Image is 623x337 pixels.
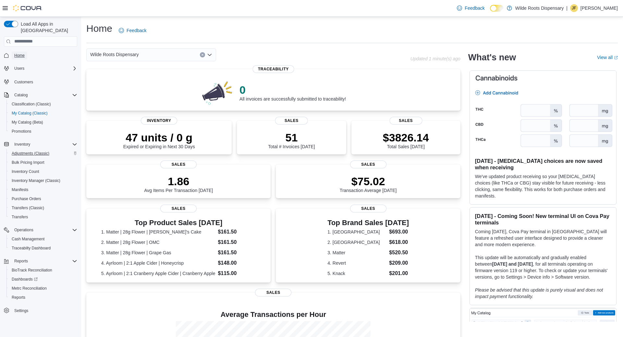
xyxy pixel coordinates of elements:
span: Reports [12,257,77,265]
span: Inventory Manager (Classic) [9,177,77,185]
a: Adjustments (Classic) [9,150,52,157]
span: Purchase Orders [12,196,41,201]
span: Users [12,65,77,72]
button: Users [12,65,27,72]
span: Settings [12,307,77,315]
a: Promotions [9,127,34,135]
p: Updated 1 minute(s) ago [410,56,460,61]
dd: $161.50 [218,238,256,246]
dd: $618.00 [389,238,409,246]
p: This update will be automatically and gradually enabled between , for all terminals operating on ... [475,254,611,280]
button: Inventory Count [6,167,80,176]
div: Avg Items Per Transaction [DATE] [144,175,213,193]
span: Transfers [12,214,28,220]
div: All invoices are successfully submitted to traceability! [239,83,346,102]
button: Traceabilty Dashboard [6,244,80,253]
span: Inventory Count [9,168,77,175]
a: Purchase Orders [9,195,44,203]
button: Open list of options [207,52,212,57]
dd: $148.00 [218,259,256,267]
span: Sales [160,161,197,168]
span: Sales [350,205,386,212]
a: View allExternal link [597,55,618,60]
span: Sales [160,205,197,212]
span: Operations [12,226,77,234]
span: Classification (Classic) [9,100,77,108]
a: My Catalog (Classic) [9,109,50,117]
dd: $115.00 [218,270,256,277]
h3: [DATE] - Coming Soon! New terminal UI on Cova Pay terminals [475,213,611,226]
button: Inventory [1,140,80,149]
button: BioTrack Reconciliation [6,266,80,275]
span: Manifests [9,186,77,194]
span: Inventory [12,140,77,148]
span: Dashboards [12,277,38,282]
dd: $520.50 [389,249,409,257]
a: Feedback [116,24,149,37]
span: Catalog [12,91,77,99]
span: Traceability [253,65,294,73]
span: My Catalog (Beta) [12,120,43,125]
span: Catalog [14,92,28,98]
p: 51 [268,131,315,144]
button: Operations [12,226,36,234]
div: Total Sales [DATE] [383,131,429,149]
button: Customers [1,77,80,86]
button: Classification (Classic) [6,100,80,109]
dt: 4. Ayrloom | 2:1 Apple Cider | Honeycrisp [101,260,215,266]
dt: 1. Matter | 28g Flower | [PERSON_NAME]'s Cake [101,229,215,235]
span: Bulk Pricing Import [12,160,44,165]
span: Reports [12,295,25,300]
span: Customers [14,79,33,85]
span: Sales [255,289,291,296]
span: Home [14,53,25,58]
span: Inventory Manager (Classic) [12,178,60,183]
p: 47 units / 0 g [123,131,195,144]
span: Classification (Classic) [12,102,51,107]
button: Manifests [6,185,80,194]
span: Feedback [465,5,484,11]
span: My Catalog (Classic) [9,109,77,117]
div: James Feitshans [570,4,578,12]
button: Inventory [12,140,33,148]
span: Promotions [12,129,31,134]
dt: 2. [GEOGRAPHIC_DATA] [327,239,386,246]
a: Customers [12,78,36,86]
span: Reports [14,259,28,264]
h3: Top Brand Sales [DATE] [327,219,409,227]
button: Settings [1,306,80,315]
p: We've updated product receiving so your [MEDICAL_DATA] choices (like THCa or CBG) stay visible fo... [475,173,611,199]
button: Transfers (Classic) [6,203,80,212]
img: Cova [13,5,42,11]
span: Inventory Count [12,169,39,174]
dd: $201.00 [389,270,409,277]
span: My Catalog (Beta) [9,118,77,126]
span: BioTrack Reconciliation [9,266,77,274]
input: Dark Mode [490,5,504,12]
a: Traceabilty Dashboard [9,244,53,252]
strong: [DATE] and [DATE] [492,261,533,267]
span: Customers [12,78,77,86]
dt: 3. Matter [327,249,386,256]
p: $3826.14 [383,131,429,144]
a: Inventory Count [9,168,42,175]
p: | [566,4,568,12]
a: Bulk Pricing Import [9,159,47,166]
a: Transfers (Classic) [9,204,47,212]
span: Traceabilty Dashboard [12,246,51,251]
button: My Catalog (Classic) [6,109,80,118]
button: Bulk Pricing Import [6,158,80,167]
a: Metrc Reconciliation [9,284,49,292]
dt: 4. Revert [327,260,386,266]
span: Wilde Roots Dispensary [90,51,139,58]
a: Inventory Manager (Classic) [9,177,63,185]
dt: 5. Knack [327,270,386,277]
dt: 2. Matter | 28g Flower | OMC [101,239,215,246]
button: Promotions [6,127,80,136]
button: Catalog [12,91,30,99]
p: Wilde Roots Dispensary [515,4,564,12]
span: Promotions [9,127,77,135]
button: Cash Management [6,235,80,244]
em: Please be advised that this update is purely visual and does not impact payment functionality. [475,287,603,299]
button: Operations [1,225,80,235]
